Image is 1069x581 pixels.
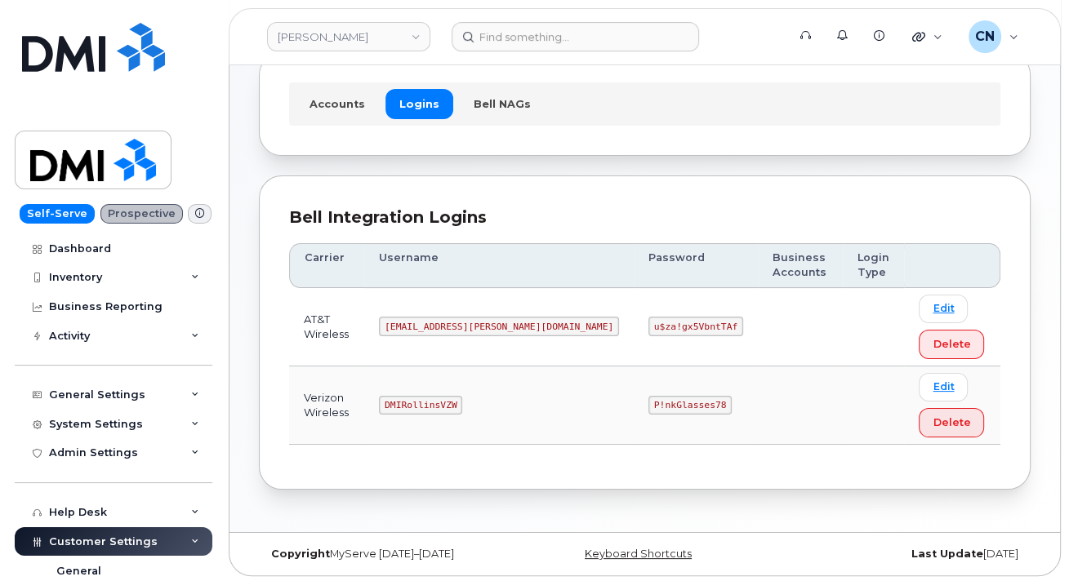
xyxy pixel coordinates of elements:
[379,396,462,415] code: DMIRollinsVZW
[911,548,983,560] strong: Last Update
[773,548,1031,561] div: [DATE]
[919,373,968,401] a: Edit
[289,243,364,288] th: Carrier
[919,295,968,323] a: Edit
[933,336,970,352] span: Delete
[267,22,430,51] a: Rollins
[289,366,364,445] td: Verizon Wireless
[364,243,634,288] th: Username
[460,89,545,118] a: Bell NAGs
[452,22,699,51] input: Find something...
[385,89,453,118] a: Logins
[379,317,619,336] code: [EMAIL_ADDRESS][PERSON_NAME][DOMAIN_NAME]
[975,27,995,47] span: CN
[933,415,970,430] span: Delete
[289,206,1000,229] div: Bell Integration Logins
[585,548,692,560] a: Keyboard Shortcuts
[634,243,758,288] th: Password
[957,20,1030,53] div: Connor Nguyen
[843,243,905,288] th: Login Type
[901,20,954,53] div: Quicklinks
[648,396,732,415] code: P!nkGlasses78
[648,317,743,336] code: u$za!gx5VbntTAf
[271,548,330,560] strong: Copyright
[296,89,379,118] a: Accounts
[919,408,984,437] button: Delete
[758,243,843,288] th: Business Accounts
[919,330,984,359] button: Delete
[289,288,364,366] td: AT&T Wireless
[259,548,516,561] div: MyServe [DATE]–[DATE]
